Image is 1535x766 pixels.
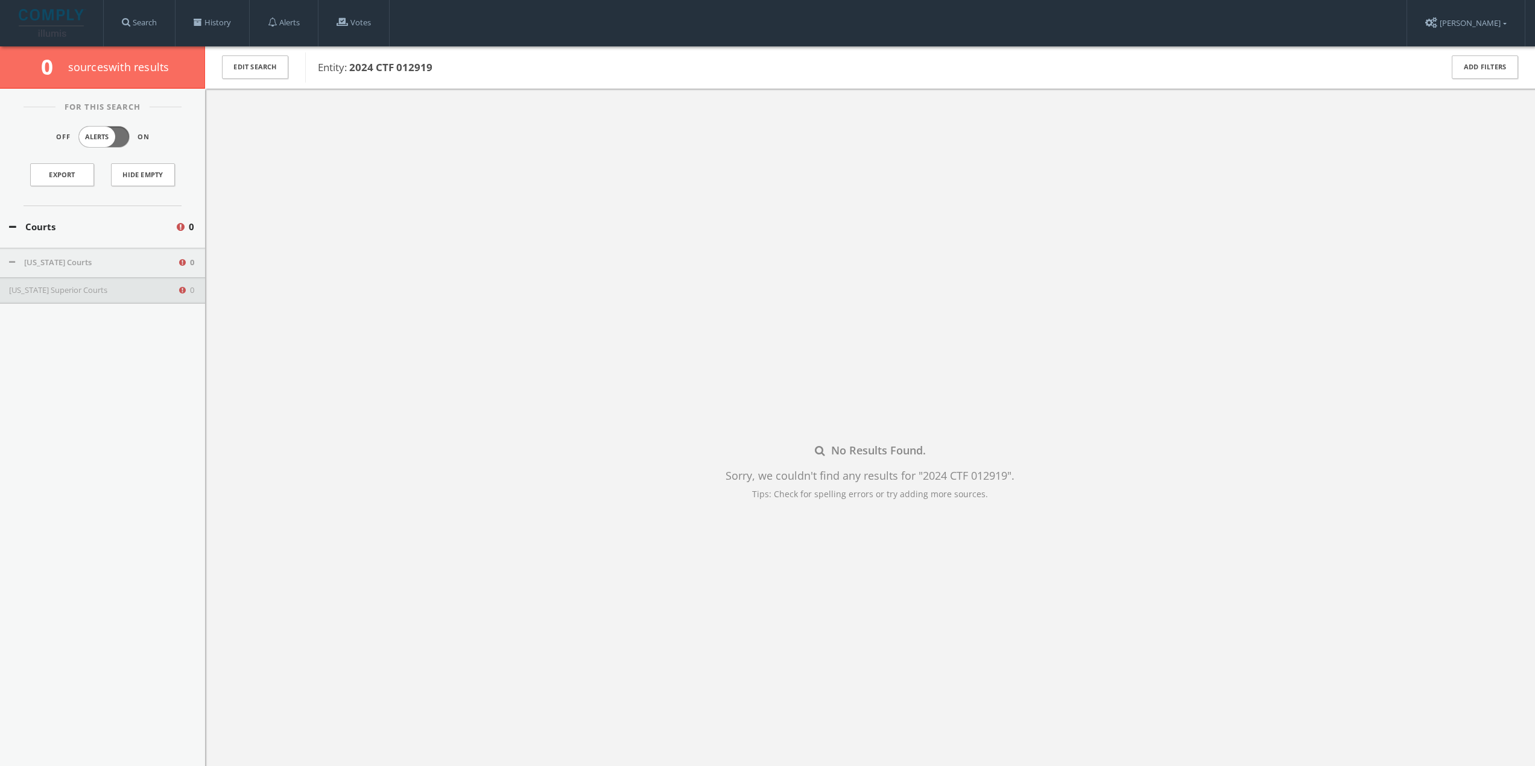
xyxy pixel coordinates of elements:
span: 0 [41,52,63,81]
button: [US_STATE] Courts [9,257,177,269]
span: Off [56,132,71,142]
button: [US_STATE] Superior Courts [9,284,177,297]
div: No Results Found. [726,442,1014,459]
span: 0 [189,220,194,234]
div: Sorry, we couldn't find any results for " 2024 CTF 012919 " . [726,468,1014,484]
button: Add Filters [1452,55,1518,79]
span: 0 [190,257,194,269]
span: 0 [190,284,194,297]
span: source s with results [68,60,169,74]
b: 2024 CTF 012919 [349,60,432,74]
button: Edit Search [222,55,288,79]
img: illumis [19,9,86,37]
span: Entity: [318,60,432,74]
button: Courts [9,220,175,234]
button: Hide Empty [111,163,175,186]
span: On [138,132,150,142]
a: Export [30,163,94,186]
div: Tips: Check for spelling errors or try adding more sources. [726,488,1014,500]
span: For This Search [55,101,150,113]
